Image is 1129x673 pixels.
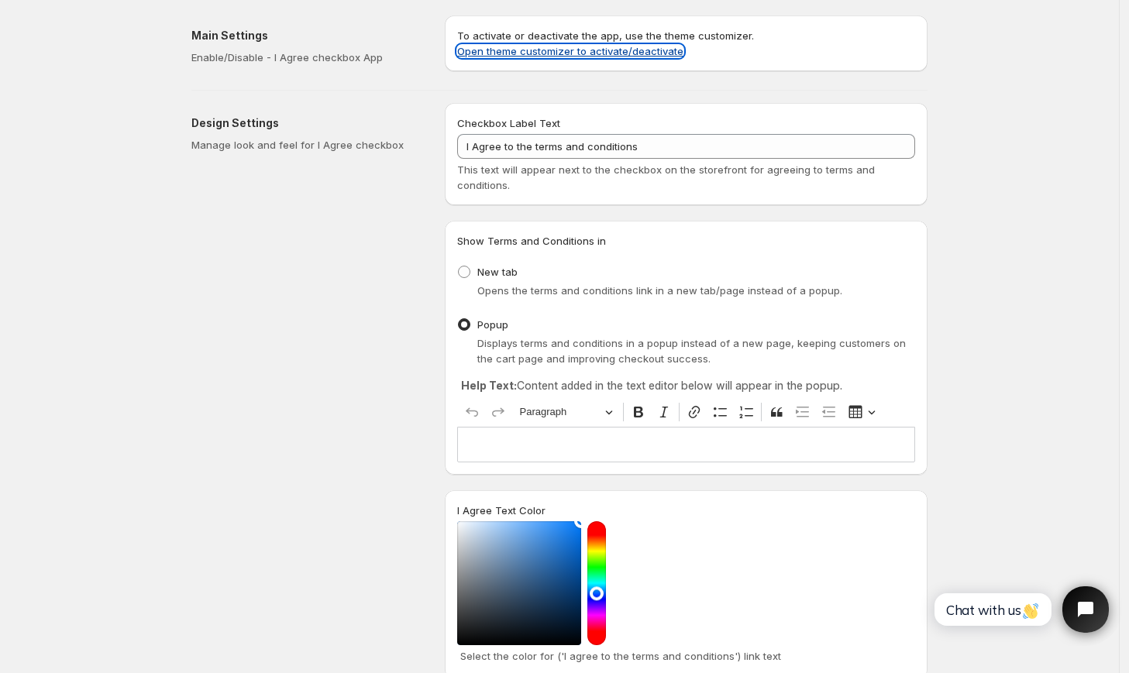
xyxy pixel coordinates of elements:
iframe: Tidio Chat [917,573,1122,646]
button: Paragraph, Heading [513,400,620,424]
p: Select the color for ('I agree to the terms and conditions') link text [460,648,912,664]
span: Checkbox Label Text [457,117,560,129]
span: New tab [477,266,518,278]
span: This text will appear next to the checkbox on the storefront for agreeing to terms and conditions. [457,163,875,191]
span: Paragraph [520,403,601,421]
span: Displays terms and conditions in a popup instead of a new page, keeping customers on the cart pag... [477,337,906,365]
p: Manage look and feel for I Agree checkbox [191,137,420,153]
label: I Agree Text Color [457,503,546,518]
p: Content added in the text editor below will appear in the popup. [461,378,911,393]
div: Editor toolbar [457,397,915,427]
a: Open theme customizer to activate/deactivate [457,45,683,57]
div: Editor editing area: main. Press Alt+0 for help. [457,427,915,462]
span: Show Terms and Conditions in [457,235,606,247]
span: Popup [477,318,508,331]
span: Opens the terms and conditions link in a new tab/page instead of a popup. [477,284,842,297]
p: To activate or deactivate the app, use the theme customizer. [457,28,915,59]
h2: Main Settings [191,28,420,43]
h2: Design Settings [191,115,420,131]
strong: Help Text: [461,379,517,392]
p: Enable/Disable - I Agree checkbox App [191,50,420,65]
